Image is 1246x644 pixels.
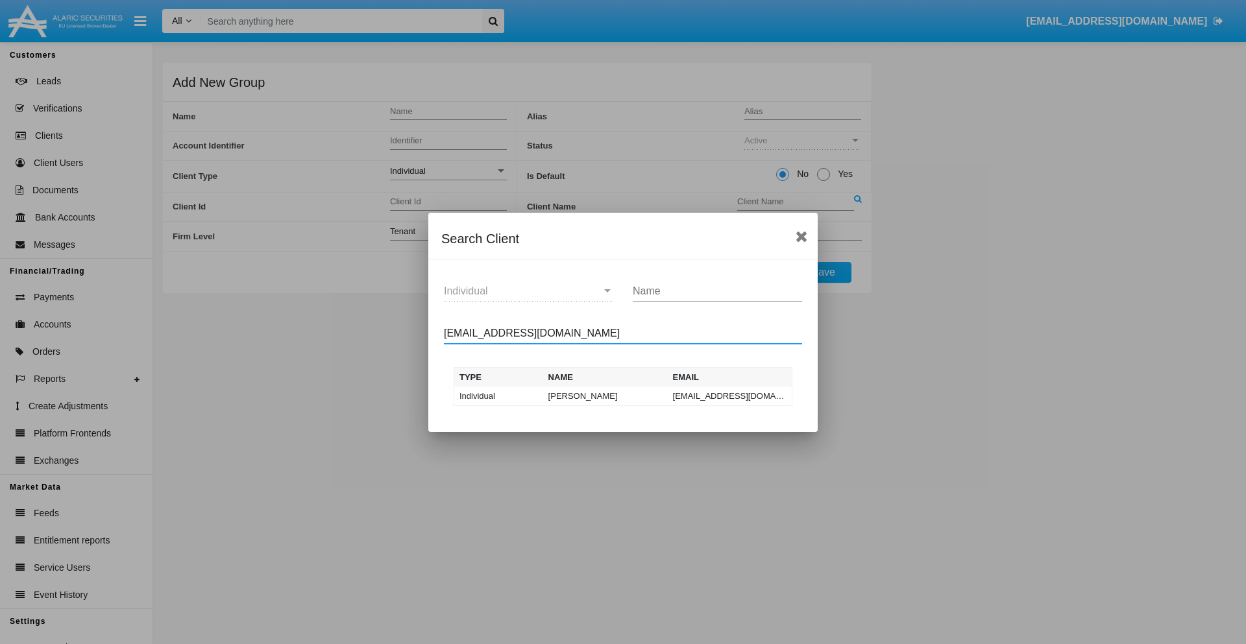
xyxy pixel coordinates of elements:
span: Individual [444,285,488,296]
td: [EMAIL_ADDRESS][DOMAIN_NAME] [668,387,792,406]
td: Individual [454,387,543,406]
th: Type [454,367,543,387]
div: Search Client [441,228,805,249]
th: Email [668,367,792,387]
th: Name [543,367,668,387]
td: [PERSON_NAME] [543,387,668,406]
